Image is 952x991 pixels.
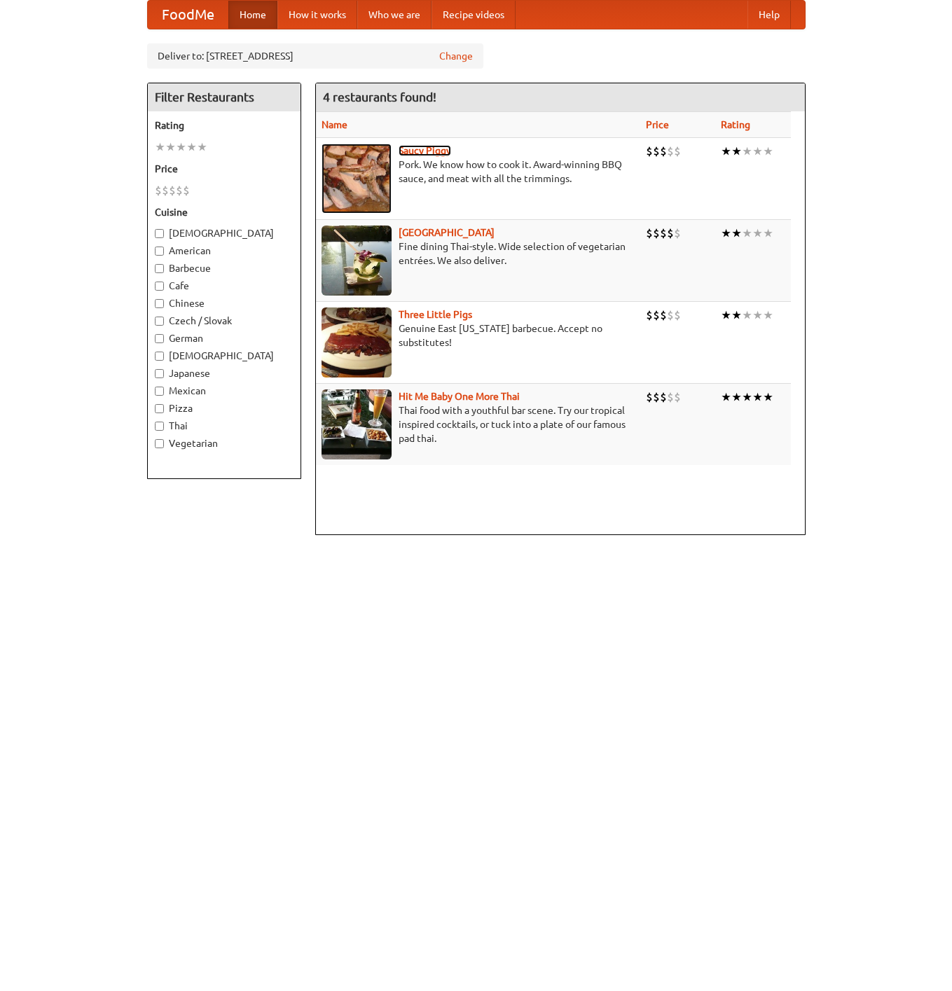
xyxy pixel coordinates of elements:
[674,307,681,323] li: $
[742,307,752,323] li: ★
[357,1,432,29] a: Who we are
[752,144,763,159] li: ★
[155,183,162,198] li: $
[322,321,635,349] p: Genuine East [US_STATE] barbecue. Accept no substitutes!
[322,226,392,296] img: satay.jpg
[323,90,436,104] ng-pluralize: 4 restaurants found!
[155,369,164,378] input: Japanese
[322,307,392,377] img: littlepigs.jpg
[667,144,674,159] li: $
[660,226,667,241] li: $
[169,183,176,198] li: $
[646,226,653,241] li: $
[322,403,635,445] p: Thai food with a youthful bar scene. Try our tropical inspired cocktails, or tuck into a plate of...
[752,226,763,241] li: ★
[183,183,190,198] li: $
[752,389,763,405] li: ★
[399,145,451,156] a: Saucy Piggy
[667,226,674,241] li: $
[322,158,635,186] p: Pork. We know how to cook it. Award-winning BBQ sauce, and meat with all the trimmings.
[155,331,294,345] label: German
[742,226,752,241] li: ★
[439,49,473,63] a: Change
[148,83,301,111] h4: Filter Restaurants
[322,389,392,459] img: babythai.jpg
[742,144,752,159] li: ★
[653,389,660,405] li: $
[721,144,731,159] li: ★
[155,118,294,132] h5: Rating
[763,389,773,405] li: ★
[752,307,763,323] li: ★
[155,439,164,448] input: Vegetarian
[721,226,731,241] li: ★
[660,389,667,405] li: $
[155,352,164,361] input: [DEMOGRAPHIC_DATA]
[155,226,294,240] label: [DEMOGRAPHIC_DATA]
[731,307,742,323] li: ★
[399,227,495,238] a: [GEOGRAPHIC_DATA]
[653,144,660,159] li: $
[155,205,294,219] h5: Cuisine
[155,419,294,433] label: Thai
[646,144,653,159] li: $
[277,1,357,29] a: How it works
[155,314,294,328] label: Czech / Slovak
[155,317,164,326] input: Czech / Slovak
[155,366,294,380] label: Japanese
[155,334,164,343] input: German
[147,43,483,69] div: Deliver to: [STREET_ADDRESS]
[667,389,674,405] li: $
[747,1,791,29] a: Help
[322,144,392,214] img: saucy.jpg
[155,139,165,155] li: ★
[721,389,731,405] li: ★
[674,389,681,405] li: $
[155,247,164,256] input: American
[155,162,294,176] h5: Price
[155,422,164,431] input: Thai
[731,226,742,241] li: ★
[155,299,164,308] input: Chinese
[432,1,516,29] a: Recipe videos
[155,384,294,398] label: Mexican
[763,144,773,159] li: ★
[653,226,660,241] li: $
[674,144,681,159] li: $
[653,307,660,323] li: $
[155,279,294,293] label: Cafe
[155,296,294,310] label: Chinese
[162,183,169,198] li: $
[399,391,520,402] a: Hit Me Baby One More Thai
[155,264,164,273] input: Barbecue
[721,119,750,130] a: Rating
[155,401,294,415] label: Pizza
[721,307,731,323] li: ★
[646,307,653,323] li: $
[646,389,653,405] li: $
[667,307,674,323] li: $
[660,307,667,323] li: $
[176,183,183,198] li: $
[322,240,635,268] p: Fine dining Thai-style. Wide selection of vegetarian entrées. We also deliver.
[228,1,277,29] a: Home
[155,261,294,275] label: Barbecue
[148,1,228,29] a: FoodMe
[155,244,294,258] label: American
[155,387,164,396] input: Mexican
[155,436,294,450] label: Vegetarian
[155,229,164,238] input: [DEMOGRAPHIC_DATA]
[176,139,186,155] li: ★
[763,226,773,241] li: ★
[646,119,669,130] a: Price
[731,144,742,159] li: ★
[197,139,207,155] li: ★
[165,139,176,155] li: ★
[731,389,742,405] li: ★
[763,307,773,323] li: ★
[399,309,472,320] a: Three Little Pigs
